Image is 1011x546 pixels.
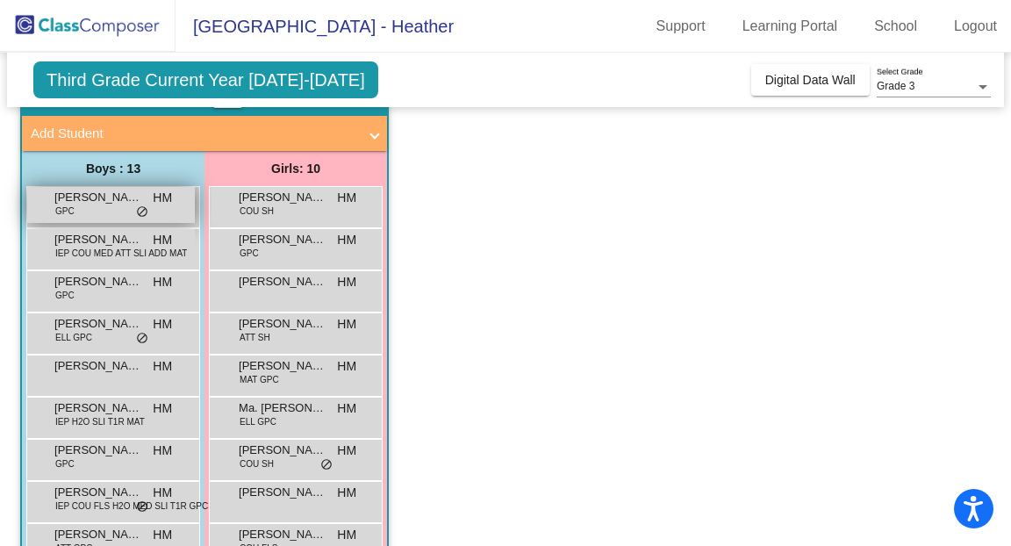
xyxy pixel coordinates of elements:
span: HM [337,231,356,249]
span: [PERSON_NAME] [239,231,326,248]
span: [PERSON_NAME] [54,484,142,501]
span: HM [153,189,172,207]
span: do_not_disturb_alt [320,458,333,472]
span: Grade 3 [877,80,914,92]
span: IEP H2O SLI T1R MAT [55,415,145,428]
a: Support [642,12,720,40]
span: HM [337,315,356,334]
span: [PERSON_NAME] [54,315,142,333]
span: COU SH [240,457,274,471]
a: Learning Portal [728,12,852,40]
span: do_not_disturb_alt [136,205,148,219]
span: HM [153,399,172,418]
span: ELL GPC [55,331,92,344]
span: HM [337,189,356,207]
span: [PERSON_NAME] [239,484,326,501]
mat-expansion-panel-header: Add Student [22,116,387,151]
span: ELL GPC [240,415,276,428]
span: [GEOGRAPHIC_DATA] - Heather [176,12,454,40]
span: HM [153,442,172,460]
span: do_not_disturb_alt [136,332,148,346]
span: GPC [55,289,75,302]
span: GPC [55,457,75,471]
span: [PERSON_NAME] [239,526,326,543]
span: HM [337,442,356,460]
mat-panel-title: Add Student [31,124,357,144]
span: HM [153,484,172,502]
span: [PERSON_NAME] [54,189,142,206]
span: HM [153,273,172,291]
span: [PERSON_NAME] [54,442,142,459]
div: Boys : 13 [22,151,204,186]
span: HM [337,357,356,376]
span: Digital Data Wall [765,73,856,87]
span: Ma. [PERSON_NAME] [239,399,326,417]
span: [PERSON_NAME] [239,273,326,291]
button: Print Students Details [212,82,243,108]
span: [PERSON_NAME] [54,231,142,248]
span: [PERSON_NAME] [54,526,142,543]
span: Third Grade Current Year [DATE]-[DATE] [33,61,378,98]
span: GPC [55,205,75,218]
span: [PERSON_NAME] [239,357,326,375]
span: HM [337,273,356,291]
span: HM [337,526,356,544]
span: ATT SH [240,331,270,344]
span: COU SH [240,205,274,218]
span: GPC [240,247,259,260]
span: HM [153,315,172,334]
span: [PERSON_NAME] [54,399,142,417]
span: [PERSON_NAME] [54,357,142,375]
span: [PERSON_NAME] [239,442,326,459]
span: [PERSON_NAME] [239,315,326,333]
span: HM [153,231,172,249]
span: do_not_disturb_alt [136,500,148,514]
a: School [860,12,931,40]
span: HM [337,484,356,502]
span: HM [153,357,172,376]
span: MAT GPC [240,373,279,386]
span: [PERSON_NAME] [239,189,326,206]
span: HM [337,399,356,418]
div: Girls: 10 [204,151,387,186]
button: Digital Data Wall [751,64,870,96]
a: Logout [940,12,1011,40]
span: IEP COU MED ATT SLI ADD MAT [55,247,187,260]
span: HM [153,526,172,544]
span: IEP COU FLS H2O MED SLI T1R GPC [55,499,208,513]
span: [PERSON_NAME] [54,273,142,291]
